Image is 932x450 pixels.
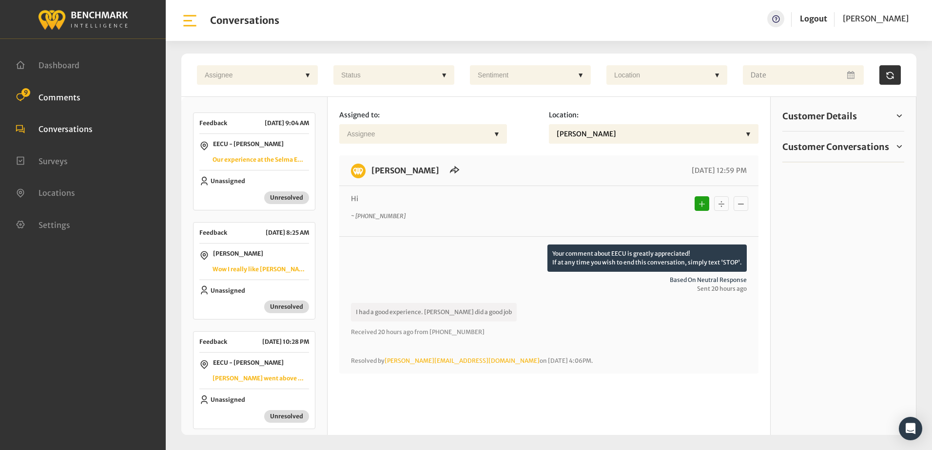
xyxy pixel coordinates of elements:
span: Surveys [39,156,68,166]
a: [PERSON_NAME] [843,10,909,27]
span: Unresolved [264,300,309,313]
p: Our experience at the Selma EECU branch with [PERSON_NAME] was great! She was very knowledgeable ... [213,155,306,164]
a: [PERSON_NAME][EMAIL_ADDRESS][DOMAIN_NAME] [385,357,540,364]
span: Sent 20 hours ago [351,284,747,293]
a: Surveys [16,155,68,165]
div: ▼ [741,124,756,144]
a: Customer Details [782,109,904,123]
span: Comments [39,92,80,102]
span: [DATE] 12:59 PM [689,166,747,175]
span: Customer Conversations [782,140,889,153]
div: Assignee [200,65,300,85]
p: EECU - [PERSON_NAME] [213,358,284,370]
i: ~ [PHONE_NUMBER] [351,212,406,220]
p: [PERSON_NAME] went above and beyond what I thought a"teller " could do not only did she help me w... [213,374,306,383]
div: ▼ [573,65,588,85]
p: Your comment about EECU is greatly appreciated! If at any time you wish to end this conversation,... [547,244,747,272]
div: Basic example [692,194,751,213]
img: benchmark [351,164,366,178]
label: Location: [549,110,579,124]
h6: EECU - Perrin [366,163,445,178]
a: Logout [800,14,827,23]
p: Wow I really like [PERSON_NAME]'s customer service, he really cares and takes his time with the s... [213,265,306,274]
a: Comments 9 [16,92,80,101]
span: Unassigned [211,396,245,403]
span: Unresolved [264,410,309,423]
p: Hi [351,194,648,204]
p: I had a good experience. [PERSON_NAME] did a good job [351,303,517,321]
p: [DATE] 10:28 PM [262,337,309,346]
a: Logout [800,10,827,27]
span: Unresolved [264,191,309,204]
div: ▼ [710,65,724,85]
span: Settings [39,220,70,229]
span: Conversations [39,124,93,134]
span: Feedback [199,228,227,237]
a: Dashboard [16,59,79,69]
span: Based on neutral response [351,276,747,284]
button: Open Calendar [845,65,858,85]
p: [DATE] 9:04 AM [265,119,309,128]
a: Customer Conversations [782,139,904,154]
div: Status [336,65,437,85]
span: Resolved by on [DATE] 4:06PM. [351,357,593,364]
a: Locations [16,187,75,197]
div: [PERSON_NAME] [552,124,741,144]
p: [PERSON_NAME] [213,249,263,261]
div: Sentiment [473,65,573,85]
div: Open Intercom Messenger [899,417,922,440]
span: Unassigned [211,177,245,185]
input: Date range input field [743,65,864,85]
div: Assignee [342,124,489,144]
span: Dashboard [39,60,79,70]
a: Conversations [16,123,93,133]
span: [PERSON_NAME] [843,14,909,23]
span: Locations [39,188,75,198]
span: Feedback [199,337,227,346]
a: Settings [16,219,70,229]
div: Location [609,65,710,85]
span: Unassigned [211,287,245,294]
div: ▼ [300,65,315,85]
img: bar [181,12,198,29]
span: Feedback [199,119,227,128]
span: 20 hours ago [378,328,413,336]
span: 9 [21,88,30,97]
span: Received [351,328,377,336]
h1: Conversations [210,15,279,26]
p: EECU - [PERSON_NAME] [213,140,284,151]
div: ▼ [437,65,451,85]
img: benchmark [38,7,128,31]
a: [PERSON_NAME] [371,166,439,175]
span: Customer Details [782,110,857,123]
div: ▼ [489,124,504,144]
p: [DATE] 8:25 AM [266,228,309,237]
span: from [PHONE_NUMBER] [414,328,485,336]
label: Assigned to: [339,110,380,124]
